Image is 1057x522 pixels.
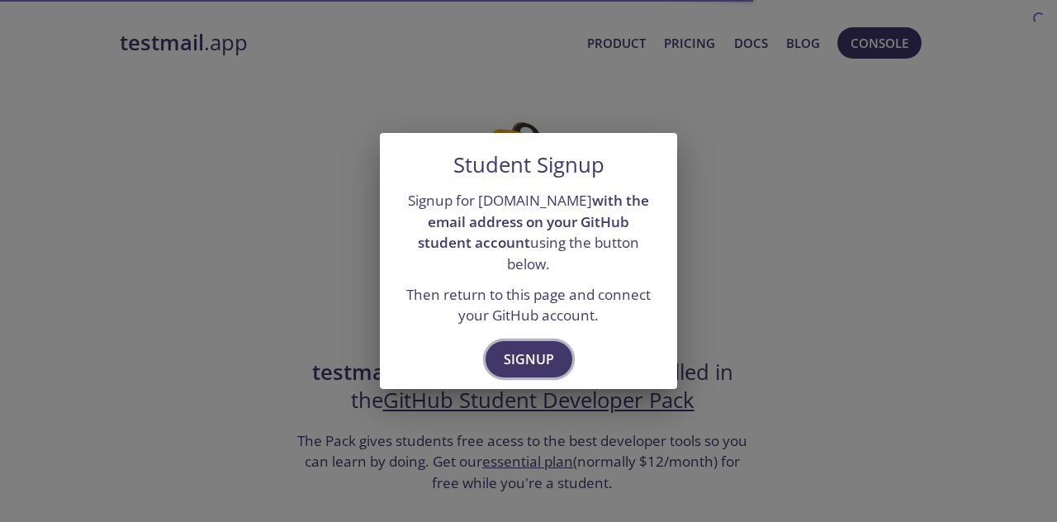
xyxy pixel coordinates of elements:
[418,191,649,252] strong: with the email address on your GitHub student account
[486,341,572,377] button: Signup
[504,348,554,371] span: Signup
[400,190,657,275] p: Signup for [DOMAIN_NAME] using the button below.
[400,284,657,326] p: Then return to this page and connect your GitHub account.
[453,153,604,178] h5: Student Signup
